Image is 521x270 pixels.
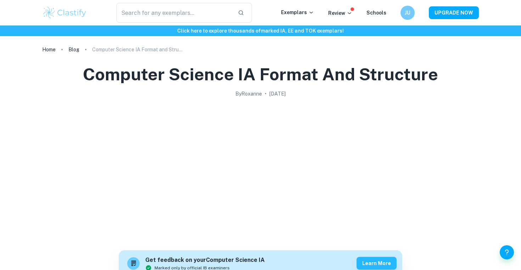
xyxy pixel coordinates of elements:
button: Help and Feedback [500,245,514,259]
h2: [DATE] [269,90,286,98]
a: Home [42,45,56,54]
input: Search for any exemplars... [116,3,232,23]
button: Learn more [357,257,397,270]
p: Exemplars [281,8,314,16]
h2: By Roxanne [235,90,262,98]
p: Review [328,9,352,17]
h1: Computer Science IA Format and Structure [83,63,438,86]
p: • [265,90,267,98]
h6: Get feedback on your Computer Science IA [145,256,265,265]
button: JU [400,6,415,20]
p: Computer Science IA Format and Structure [92,46,184,53]
h6: Click here to explore thousands of marked IA, EE and TOK exemplars ! [1,27,520,35]
a: Schools [366,10,386,16]
a: Blog [68,45,79,54]
h6: JU [404,9,412,17]
img: Computer Science IA Format and Structure cover image [119,100,402,242]
button: UPGRADE NOW [429,6,479,19]
img: Clastify logo [42,6,87,20]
